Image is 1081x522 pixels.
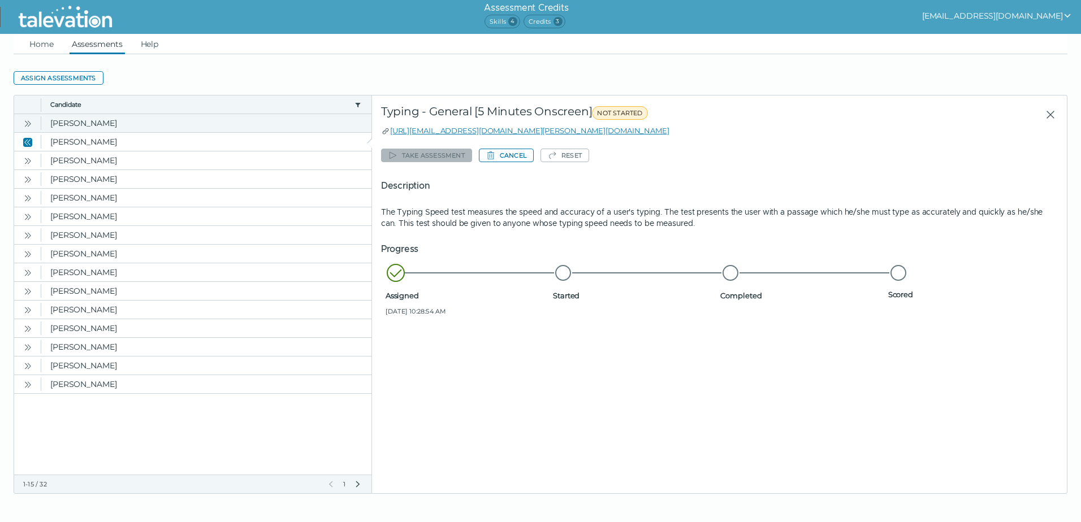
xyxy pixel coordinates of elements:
[21,116,34,130] button: Open
[720,291,883,300] span: Completed
[326,480,335,489] button: Previous Page
[479,149,534,162] button: Cancel
[381,179,1058,193] h5: Description
[21,191,34,205] button: Open
[41,263,371,281] clr-dg-cell: [PERSON_NAME]
[21,210,34,223] button: Open
[50,100,350,109] button: Candidate
[21,135,34,149] button: Close
[41,189,371,207] clr-dg-cell: [PERSON_NAME]
[21,266,34,279] button: Open
[21,228,34,242] button: Open
[23,138,32,147] cds-icon: Close
[23,175,32,184] cds-icon: Open
[14,71,103,85] button: Assign assessments
[386,291,548,300] span: Assigned
[381,149,472,162] button: Take assessment
[553,291,716,300] span: Started
[21,303,34,316] button: Open
[70,34,125,54] a: Assessments
[23,343,32,352] cds-icon: Open
[139,34,161,54] a: Help
[1036,105,1058,125] button: Close
[524,15,565,28] span: Credits
[41,338,371,356] clr-dg-cell: [PERSON_NAME]
[381,206,1058,229] p: The Typing Speed test measures the speed and accuracy of a user's typing. The test presents the u...
[41,226,371,244] clr-dg-cell: [PERSON_NAME]
[41,301,371,319] clr-dg-cell: [PERSON_NAME]
[540,149,589,162] button: Reset
[386,307,548,316] span: [DATE] 10:28:54 AM
[353,100,362,109] button: candidate filter
[485,15,520,28] span: Skills
[21,321,34,335] button: Open
[23,212,32,221] cds-icon: Open
[554,17,563,26] span: 3
[342,480,347,489] span: 1
[23,268,32,277] cds-icon: Open
[41,133,371,151] clr-dg-cell: [PERSON_NAME]
[21,172,34,186] button: Open
[41,356,371,375] clr-dg-cell: [PERSON_NAME]
[23,194,32,203] cds-icon: Open
[21,359,34,372] button: Open
[508,17,517,26] span: 4
[23,250,32,259] cds-icon: Open
[23,362,32,371] cds-icon: Open
[353,480,362,489] button: Next Page
[41,151,371,169] clr-dg-cell: [PERSON_NAME]
[23,480,319,489] div: 1-15 / 32
[23,380,32,389] cds-icon: Open
[21,284,34,298] button: Open
[484,1,568,15] h6: Assessment Credits
[922,9,1072,23] button: show user actions
[381,105,845,125] div: Typing - General [5 Minutes Onscreen]
[21,247,34,260] button: Open
[23,287,32,296] cds-icon: Open
[27,34,56,54] a: Home
[381,242,1058,256] h5: Progress
[21,340,34,354] button: Open
[390,126,669,135] a: [URL][EMAIL_ADDRESS][DOMAIN_NAME][PERSON_NAME][DOMAIN_NAME]
[41,282,371,300] clr-dg-cell: [PERSON_NAME]
[14,3,117,31] img: Talevation_Logo_Transparent_white.png
[41,319,371,337] clr-dg-cell: [PERSON_NAME]
[41,207,371,225] clr-dg-cell: [PERSON_NAME]
[23,231,32,240] cds-icon: Open
[888,290,1051,299] span: Scored
[41,245,371,263] clr-dg-cell: [PERSON_NAME]
[23,306,32,315] cds-icon: Open
[41,170,371,188] clr-dg-cell: [PERSON_NAME]
[23,324,32,333] cds-icon: Open
[23,156,32,166] cds-icon: Open
[21,377,34,391] button: Open
[41,375,371,393] clr-dg-cell: [PERSON_NAME]
[23,119,32,128] cds-icon: Open
[41,114,371,132] clr-dg-cell: [PERSON_NAME]
[21,154,34,167] button: Open
[592,106,647,120] span: NOT STARTED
